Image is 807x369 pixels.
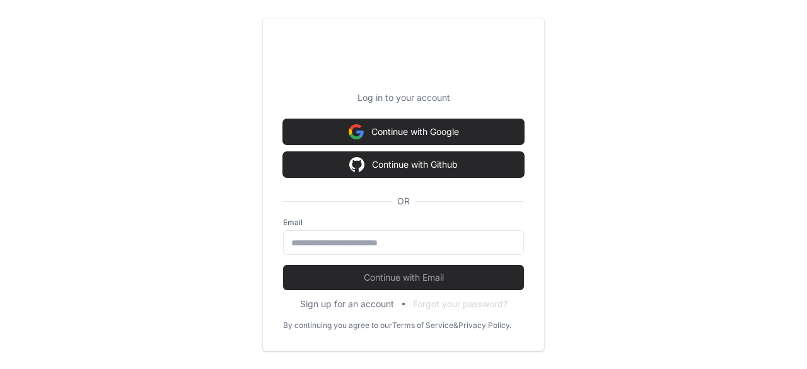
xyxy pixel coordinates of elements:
button: Continue with Github [283,152,524,177]
img: Sign in with google [349,152,364,177]
img: Sign in with google [349,119,364,144]
button: Continue with Email [283,265,524,290]
div: By continuing you agree to our [283,320,392,331]
span: Continue with Email [283,271,524,284]
a: Terms of Service [392,320,453,331]
div: & [453,320,458,331]
button: Forgot your password? [413,298,508,310]
button: Sign up for an account [300,298,394,310]
span: OR [392,195,415,208]
p: Log in to your account [283,91,524,104]
button: Continue with Google [283,119,524,144]
a: Privacy Policy. [458,320,511,331]
label: Email [283,218,524,228]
